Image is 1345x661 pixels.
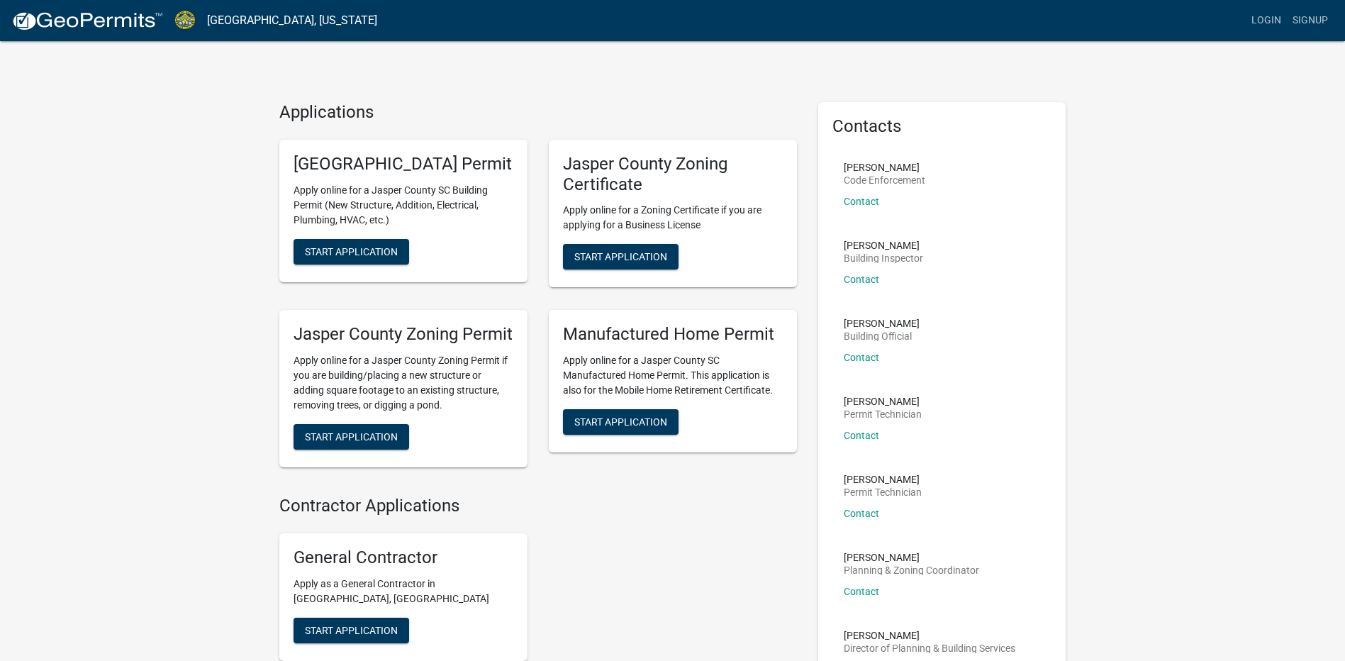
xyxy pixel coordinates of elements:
[574,251,667,262] span: Start Application
[844,631,1015,640] p: [PERSON_NAME]
[294,324,513,345] h5: Jasper County Zoning Permit
[1287,7,1334,34] a: Signup
[1246,7,1287,34] a: Login
[305,431,398,443] span: Start Application
[294,154,513,174] h5: [GEOGRAPHIC_DATA] Permit
[294,548,513,568] h5: General Contractor
[294,424,409,450] button: Start Application
[207,9,377,33] a: [GEOGRAPHIC_DATA], [US_STATE]
[279,496,797,516] h4: Contractor Applications
[832,116,1052,137] h5: Contacts
[294,183,513,228] p: Apply online for a Jasper County SC Building Permit (New Structure, Addition, Electrical, Plumbin...
[279,102,797,123] h4: Applications
[305,245,398,257] span: Start Application
[844,240,923,250] p: [PERSON_NAME]
[844,508,879,519] a: Contact
[844,196,879,207] a: Contact
[844,396,922,406] p: [PERSON_NAME]
[844,430,879,441] a: Contact
[279,102,797,479] wm-workflow-list-section: Applications
[844,331,920,341] p: Building Official
[563,409,679,435] button: Start Application
[563,244,679,270] button: Start Application
[294,577,513,606] p: Apply as a General Contractor in [GEOGRAPHIC_DATA], [GEOGRAPHIC_DATA]
[844,409,922,419] p: Permit Technician
[844,175,925,185] p: Code Enforcement
[844,586,879,597] a: Contact
[174,11,196,30] img: Jasper County, South Carolina
[844,253,923,263] p: Building Inspector
[844,274,879,285] a: Contact
[844,352,879,363] a: Contact
[294,618,409,643] button: Start Application
[563,324,783,345] h5: Manufactured Home Permit
[563,203,783,233] p: Apply online for a Zoning Certificate if you are applying for a Business License
[844,643,1015,653] p: Director of Planning & Building Services
[294,239,409,265] button: Start Application
[305,624,398,635] span: Start Application
[294,353,513,413] p: Apply online for a Jasper County Zoning Permit if you are building/placing a new structure or add...
[563,154,783,195] h5: Jasper County Zoning Certificate
[844,552,979,562] p: [PERSON_NAME]
[844,162,925,172] p: [PERSON_NAME]
[844,474,922,484] p: [PERSON_NAME]
[844,565,979,575] p: Planning & Zoning Coordinator
[563,353,783,398] p: Apply online for a Jasper County SC Manufactured Home Permit. This application is also for the Mo...
[574,416,667,428] span: Start Application
[844,318,920,328] p: [PERSON_NAME]
[844,487,922,497] p: Permit Technician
